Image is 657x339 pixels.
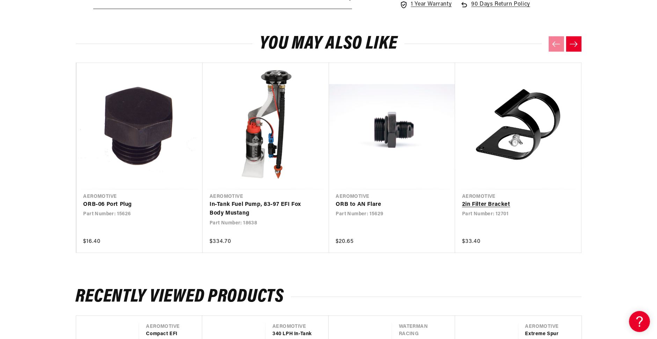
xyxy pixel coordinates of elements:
button: Previous slide [549,36,564,52]
ul: Slider [76,63,582,253]
a: 2in Filter Bracket [462,200,568,209]
a: In-Tank Fuel Pump, 83-97 EFI Fox Body Mustang [210,200,315,218]
a: ORB-06 Port Plug [83,200,189,209]
h2: Recently Viewed Products [76,289,582,305]
a: ORB to AN Flare [336,200,441,209]
button: Next slide [566,36,582,52]
h2: You may also like [76,36,582,52]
